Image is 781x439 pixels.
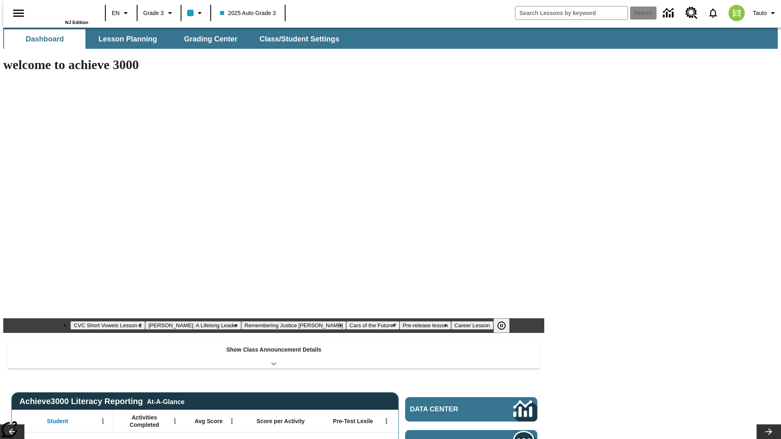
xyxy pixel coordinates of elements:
[346,321,399,330] button: Slide 4 Cars of the Future?
[757,424,781,439] button: Lesson carousel, Next
[493,318,510,333] button: Pause
[451,321,493,330] button: Slide 6 Career Lesson
[26,35,64,44] span: Dashboard
[226,346,321,354] p: Show Class Announcement Details
[35,3,88,25] div: Home
[515,7,628,20] input: search field
[65,20,88,25] span: NJ Edition
[658,2,681,24] a: Data Center
[681,2,702,24] a: Resource Center, Will open in new tab
[750,6,781,20] button: Profile/Settings
[118,414,171,428] span: Activities Completed
[169,415,181,427] button: Open Menu
[333,417,373,425] span: Pre-Test Lexile
[253,29,346,49] button: Class/Student Settings
[184,35,237,44] span: Grading Center
[226,415,238,427] button: Open Menu
[753,9,767,17] span: Tauto
[3,28,778,49] div: SubNavbar
[47,417,68,425] span: Student
[20,397,185,406] span: Achieve3000 Literacy Reporting
[147,397,184,406] div: At-A-Glance
[98,35,157,44] span: Lesson Planning
[3,29,347,49] div: SubNavbar
[112,9,120,17] span: EN
[729,5,745,21] img: avatar image
[4,29,85,49] button: Dashboard
[3,57,544,72] h1: welcome to achieve 3000
[145,321,241,330] button: Slide 2 Dianne Feinstein: A Lifelong Leader
[184,6,208,20] button: Class color is light blue. Change class color
[241,321,346,330] button: Slide 3 Remembering Justice O'Connor
[257,417,305,425] span: Score per Activity
[194,417,223,425] span: Avg Score
[7,1,31,25] button: Open side menu
[493,318,518,333] div: Pause
[35,4,88,20] a: Home
[702,2,724,24] a: Notifications
[97,415,109,427] button: Open Menu
[380,415,393,427] button: Open Menu
[724,2,750,24] button: Select a new avatar
[170,29,251,49] button: Grading Center
[70,321,145,330] button: Slide 1 CVC Short Vowels Lesson 2
[405,397,537,422] a: Data Center
[220,9,276,17] span: 2025 Auto Grade 3
[7,341,540,369] div: Show Class Announcement Details
[108,6,134,20] button: Language: EN, Select a language
[143,9,164,17] span: Grade 3
[260,35,339,44] span: Class/Student Settings
[87,29,168,49] button: Lesson Planning
[410,405,486,413] span: Data Center
[399,321,451,330] button: Slide 5 Pre-release lesson
[140,6,178,20] button: Grade: Grade 3, Select a grade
